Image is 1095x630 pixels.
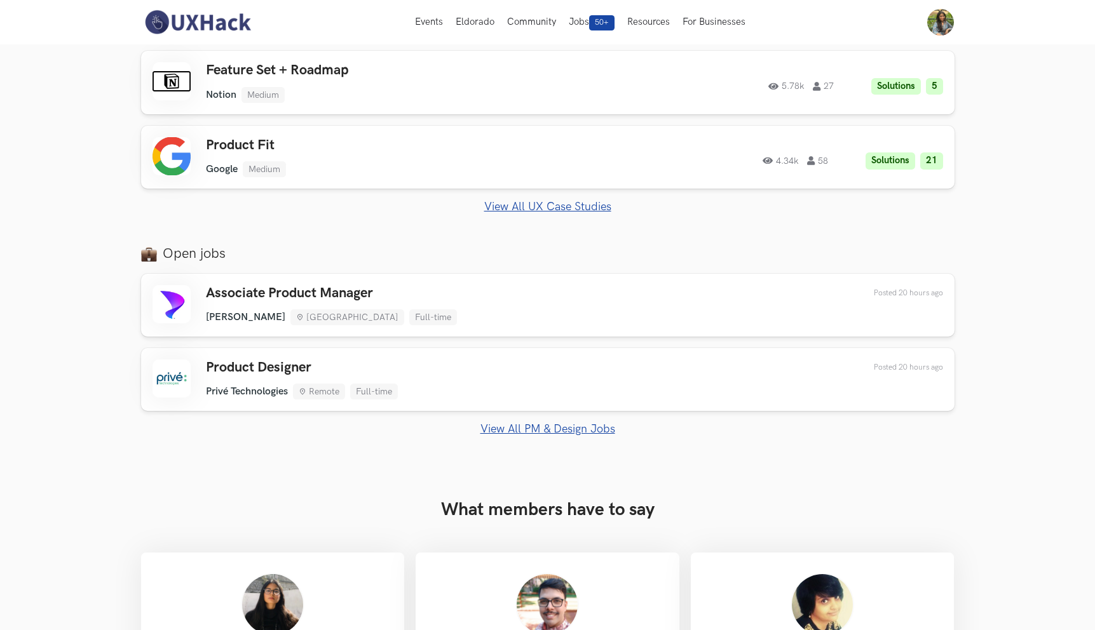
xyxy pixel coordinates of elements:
[293,384,345,399] li: Remote
[141,200,955,213] a: View All UX Case Studies
[926,78,943,95] li: 5
[920,152,943,170] li: 21
[813,82,834,91] span: 27
[807,156,828,165] span: 58
[141,422,955,436] a: View All PM & Design Jobs
[141,246,157,262] img: briefcase_emoji.png
[589,15,615,30] span: 50+
[141,274,955,337] a: Associate Product Manager [PERSON_NAME] [GEOGRAPHIC_DATA] Full-time Posted 20 hours ago
[290,309,404,325] li: [GEOGRAPHIC_DATA]
[141,51,955,114] a: Feature Set + Roadmap Notion Medium 5.78k 27 Solutions 5
[927,9,954,36] img: Your profile pic
[141,499,955,521] h3: What members have to say
[206,89,236,101] li: Notion
[866,152,915,170] li: Solutions
[206,385,288,398] li: Privé Technologies
[206,359,398,376] h3: Product Designer
[206,62,567,79] h3: Feature Set + Roadmap
[141,9,254,36] img: UXHack-logo.png
[243,161,286,177] li: Medium
[206,285,457,302] h3: Associate Product Manager
[206,163,238,175] li: Google
[350,384,398,399] li: Full-time
[763,156,798,165] span: 4.34k
[409,309,457,325] li: Full-time
[206,311,285,323] li: [PERSON_NAME]
[141,245,955,262] label: Open jobs
[864,363,943,372] div: 06th Oct
[871,78,921,95] li: Solutions
[206,137,567,154] h3: Product Fit
[141,126,955,189] a: Product Fit Google Medium 4.34k 58 Solutions 21
[768,82,804,91] span: 5.78k
[141,348,955,411] a: Product Designer Privé Technologies Remote Full-time Posted 20 hours ago
[864,288,943,298] div: 06th Oct
[241,87,285,103] li: Medium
